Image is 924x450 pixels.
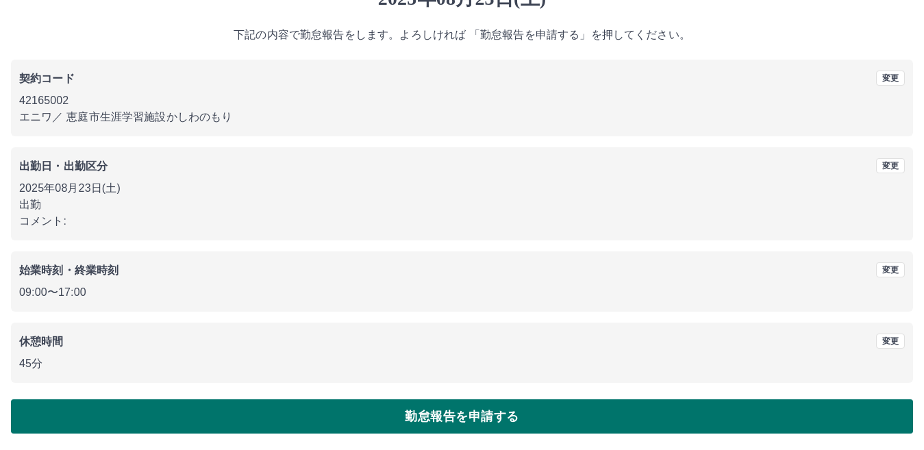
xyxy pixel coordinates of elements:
p: 下記の内容で勤怠報告をします。よろしければ 「勤怠報告を申請する」を押してください。 [11,27,913,43]
button: 変更 [876,71,905,86]
p: 出勤 [19,197,905,213]
b: 休憩時間 [19,336,64,347]
b: 契約コード [19,73,75,84]
p: 42165002 [19,92,905,109]
p: 09:00 〜 17:00 [19,284,905,301]
p: エニワ ／ 恵庭市生涯学習施設かしわのもり [19,109,905,125]
b: 出勤日・出勤区分 [19,160,108,172]
p: 2025年08月23日(土) [19,180,905,197]
button: 変更 [876,158,905,173]
button: 変更 [876,262,905,277]
b: 始業時刻・終業時刻 [19,264,118,276]
p: コメント: [19,213,905,229]
button: 勤怠報告を申請する [11,399,913,434]
p: 45分 [19,355,905,372]
button: 変更 [876,334,905,349]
